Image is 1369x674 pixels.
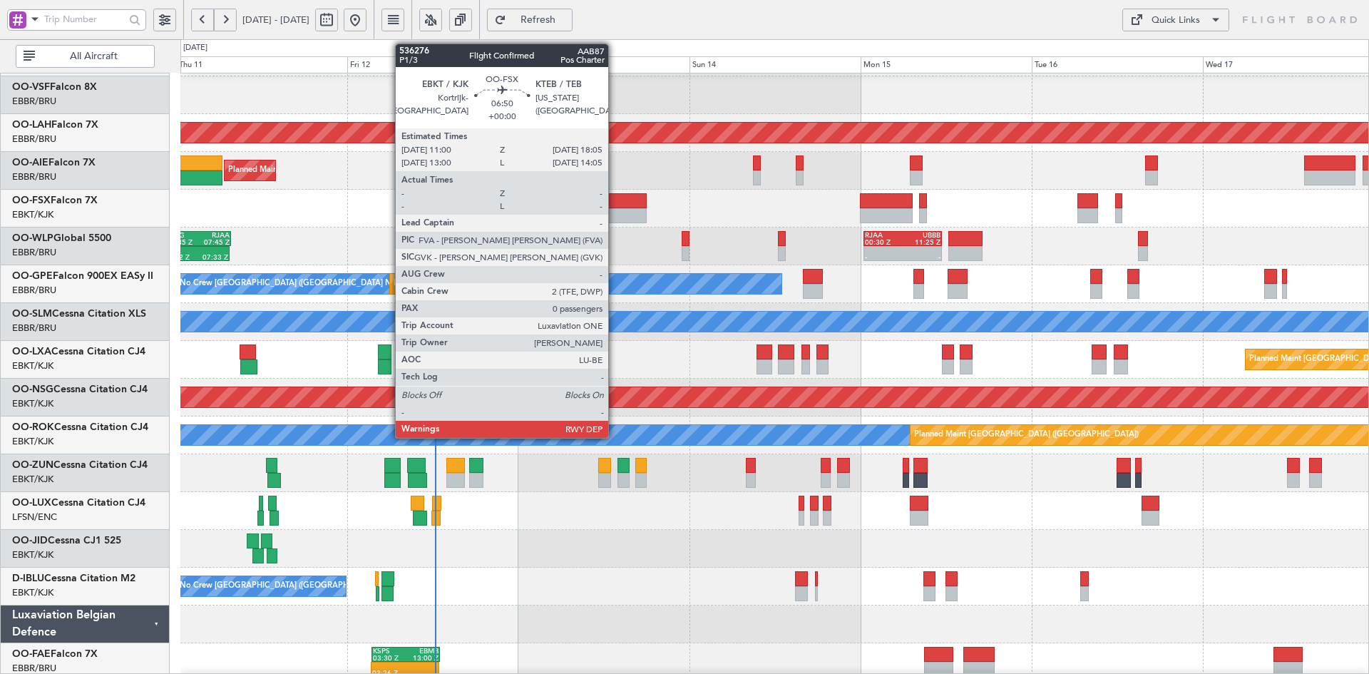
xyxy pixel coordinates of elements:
div: [DATE] [183,42,207,54]
span: D-IBLU [12,573,44,583]
span: OO-WLP [12,233,53,243]
a: EBBR/BRU [12,170,56,183]
span: OO-VSF [12,82,50,92]
div: RJAA [865,232,903,239]
span: OO-AIE [12,158,48,168]
a: OO-WLPGlobal 5500 [12,233,111,243]
a: LFSN/ENC [12,511,57,524]
a: EBBR/BRU [12,322,56,335]
span: OO-LUX [12,498,51,508]
a: EBKT/KJK [12,397,53,410]
a: OO-FSXFalcon 7X [12,195,98,205]
a: OO-GPEFalcon 900EX EASy II [12,271,153,281]
span: OO-FAE [12,649,51,659]
a: OO-NSGCessna Citation CJ4 [12,384,148,394]
a: OO-ROKCessna Citation CJ4 [12,422,148,432]
div: UBBB [903,232,940,239]
div: Sun 14 [689,56,861,73]
a: OO-LXACessna Citation CJ4 [12,347,145,357]
div: EBMB [406,648,439,655]
div: 07:45 Z [198,239,230,246]
a: D-IBLUCessna Citation M2 [12,573,135,583]
button: Quick Links [1122,9,1229,31]
a: OO-AIEFalcon 7X [12,158,96,168]
span: OO-ZUN [12,460,53,470]
a: OO-JIDCessna CJ1 525 [12,536,121,546]
div: Sat 13 [518,56,689,73]
input: Trip Number [44,9,125,30]
span: OO-SLM [12,309,52,319]
div: 11:25 Z [903,239,940,246]
div: 13:00 Z [406,655,439,662]
div: 03:30 Z [373,655,406,662]
div: Planned Maint [GEOGRAPHIC_DATA] ([GEOGRAPHIC_DATA] National) [394,273,652,295]
a: OO-FAEFalcon 7X [12,649,98,659]
div: 22:12 Z [164,254,196,261]
div: Mon 15 [861,56,1032,73]
button: Refresh [487,9,573,31]
div: RJAA [198,232,230,239]
div: Fri 12 [347,56,518,73]
a: EBKT/KJK [12,359,53,372]
a: OO-LUXCessna Citation CJ4 [12,498,145,508]
span: OO-NSG [12,384,53,394]
a: OO-LAHFalcon 7X [12,120,98,130]
div: 07:33 Z [196,254,228,261]
span: All Aircraft [38,51,150,61]
div: 22:35 Z [167,239,198,246]
a: EBBR/BRU [12,133,56,145]
div: Planned Maint [GEOGRAPHIC_DATA] ([GEOGRAPHIC_DATA]) [228,160,453,181]
div: No Crew [GEOGRAPHIC_DATA] ([GEOGRAPHIC_DATA] National) [180,273,419,295]
div: - [903,254,940,261]
a: EBBR/BRU [12,95,56,108]
span: OO-FSX [12,195,51,205]
a: OO-SLMCessna Citation XLS [12,309,146,319]
div: LTCG [167,232,198,239]
a: EBBR/BRU [12,284,56,297]
div: KSPS [373,648,406,655]
div: - [865,254,903,261]
span: OO-ROK [12,422,54,432]
div: Thu 11 [176,56,347,73]
a: EBKT/KJK [12,208,53,221]
div: Planned Maint [GEOGRAPHIC_DATA] ([GEOGRAPHIC_DATA]) [914,424,1139,446]
a: OO-VSFFalcon 8X [12,82,97,92]
div: Quick Links [1152,14,1200,28]
div: 00:30 Z [865,239,903,246]
div: No Crew [GEOGRAPHIC_DATA] ([GEOGRAPHIC_DATA] National) [180,576,419,597]
a: OO-ZUNCessna Citation CJ4 [12,460,148,470]
span: OO-JID [12,536,48,546]
span: [DATE] - [DATE] [242,14,309,26]
a: EBKT/KJK [12,548,53,561]
a: EBKT/KJK [12,473,53,486]
span: OO-LAH [12,120,51,130]
div: Tue 16 [1032,56,1203,73]
span: Refresh [509,15,568,25]
a: EBKT/KJK [12,586,53,599]
span: OO-LXA [12,347,51,357]
button: All Aircraft [16,45,155,68]
span: OO-GPE [12,271,53,281]
a: EBBR/BRU [12,246,56,259]
a: EBKT/KJK [12,435,53,448]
